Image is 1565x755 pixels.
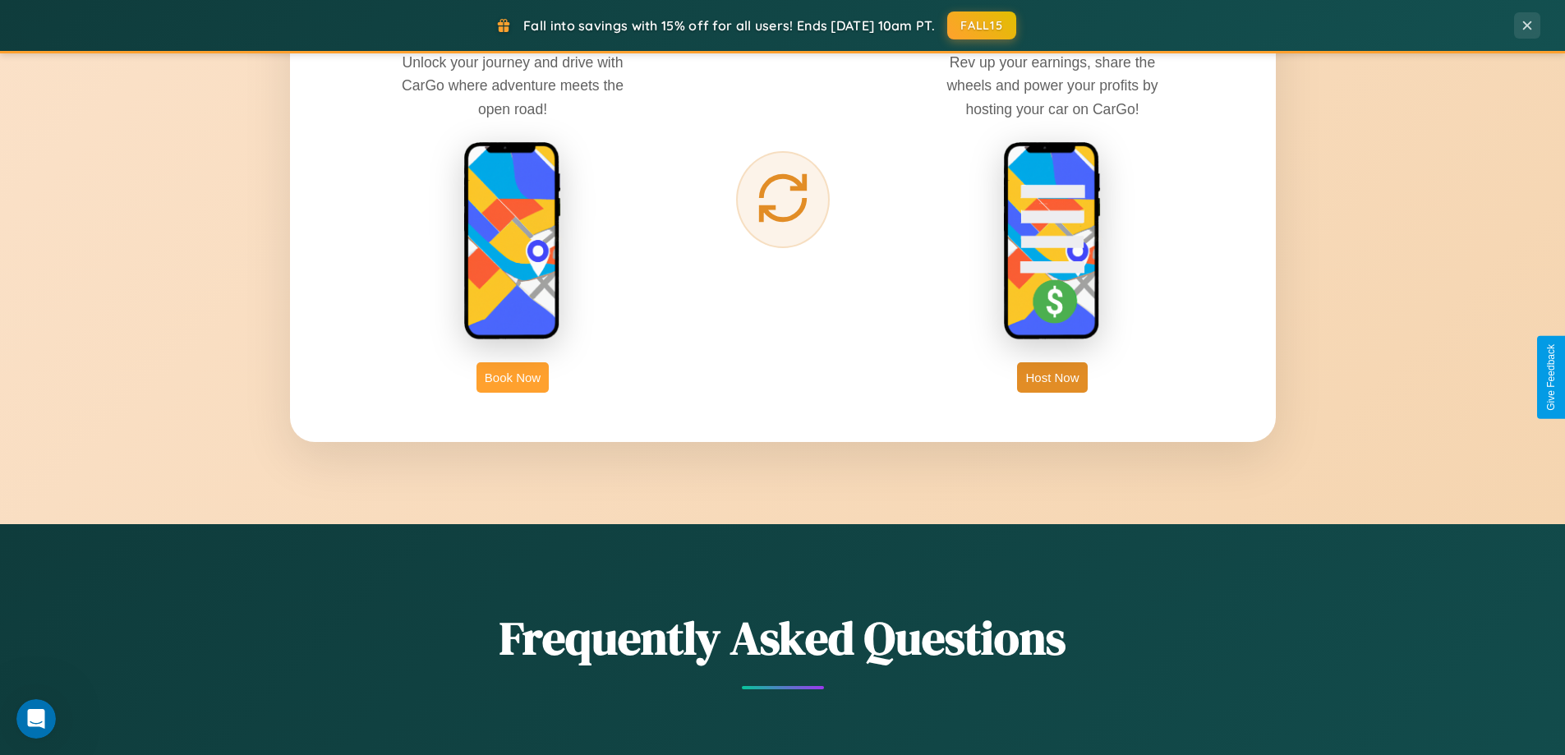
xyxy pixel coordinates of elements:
p: Rev up your earnings, share the wheels and power your profits by hosting your car on CarGo! [929,51,1176,120]
iframe: Intercom live chat [16,699,56,739]
img: host phone [1003,141,1102,342]
div: Give Feedback [1545,344,1557,411]
h2: Frequently Asked Questions [290,606,1276,670]
button: Book Now [476,362,549,393]
span: Fall into savings with 15% off for all users! Ends [DATE] 10am PT. [523,17,935,34]
p: Unlock your journey and drive with CarGo where adventure meets the open road! [389,51,636,120]
img: rent phone [463,141,562,342]
button: FALL15 [947,12,1016,39]
button: Host Now [1017,362,1087,393]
